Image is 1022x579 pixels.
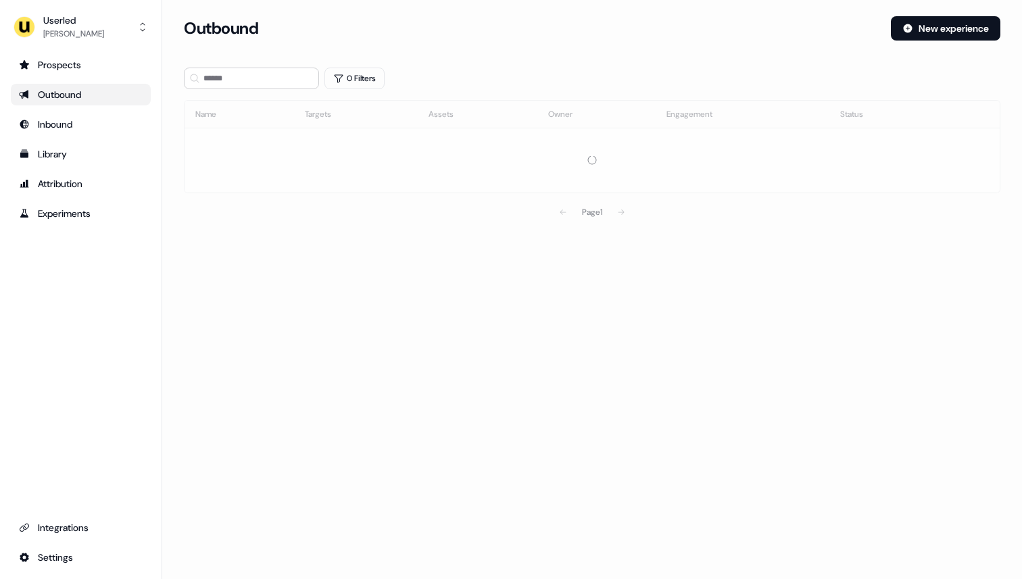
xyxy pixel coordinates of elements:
button: New experience [891,16,1000,41]
div: [PERSON_NAME] [43,27,104,41]
a: Go to outbound experience [11,84,151,105]
div: Attribution [19,177,143,191]
a: Go to templates [11,143,151,165]
div: Prospects [19,58,143,72]
a: Go to integrations [11,547,151,568]
div: Outbound [19,88,143,101]
a: Go to prospects [11,54,151,76]
a: Go to integrations [11,517,151,538]
h3: Outbound [184,18,258,39]
div: Integrations [19,521,143,534]
a: Go to attribution [11,173,151,195]
button: Userled[PERSON_NAME] [11,11,151,43]
button: 0 Filters [324,68,385,89]
div: Userled [43,14,104,27]
a: Go to Inbound [11,114,151,135]
div: Settings [19,551,143,564]
a: Go to experiments [11,203,151,224]
div: Library [19,147,143,161]
div: Inbound [19,118,143,131]
div: Experiments [19,207,143,220]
